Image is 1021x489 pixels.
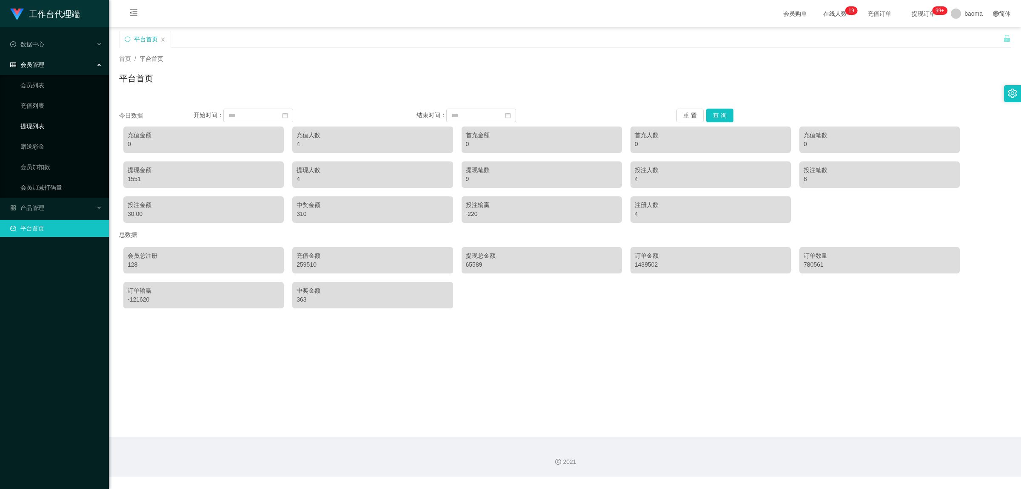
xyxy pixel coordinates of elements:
div: 投注金额 [128,201,279,210]
div: 0 [128,140,279,149]
span: 结束时间： [416,112,446,118]
span: / [134,55,136,62]
h1: 工作台代理端 [29,0,80,28]
div: 首充金额 [466,131,618,140]
div: 提现金额 [128,166,279,175]
div: 4 [635,175,787,184]
a: 会员列表 [20,77,102,94]
i: 图标: appstore-o [10,205,16,211]
span: 提现订单 [907,11,940,17]
div: 总数据 [119,227,1011,243]
i: 图标: calendar [282,112,288,118]
div: 订单金额 [635,251,787,260]
div: 充值金额 [297,251,448,260]
sup: 19 [845,6,858,15]
div: -121620 [128,295,279,304]
div: 中奖金额 [297,201,448,210]
a: 工作台代理端 [10,10,80,17]
i: 图标: copyright [555,459,561,465]
div: 128 [128,260,279,269]
span: 平台首页 [140,55,163,62]
div: 8 [804,175,955,184]
a: 图标: dashboard平台首页 [10,220,102,237]
i: 图标: unlock [1003,35,1011,42]
a: 充值列表 [20,97,102,114]
span: 充值订单 [863,11,896,17]
i: 图标: calendar [505,112,511,118]
div: 订单输赢 [128,286,279,295]
div: 提现笔数 [466,166,618,175]
div: 0 [635,140,787,149]
div: 30.00 [128,210,279,219]
i: 图标: close [160,37,165,42]
div: 310 [297,210,448,219]
div: 259510 [297,260,448,269]
div: 中奖金额 [297,286,448,295]
span: 开始时间： [194,112,223,118]
div: 注册人数 [635,201,787,210]
div: 平台首页 [134,31,158,47]
button: 查 询 [706,109,733,122]
div: 会员总注册 [128,251,279,260]
img: logo.9652507e.png [10,9,24,20]
span: 会员管理 [10,61,44,68]
i: 图标: check-circle-o [10,41,16,47]
div: 1551 [128,175,279,184]
div: 363 [297,295,448,304]
div: 充值笔数 [804,131,955,140]
div: 订单数量 [804,251,955,260]
span: 数据中心 [10,41,44,48]
div: 780561 [804,260,955,269]
a: 赠送彩金 [20,138,102,155]
span: 首页 [119,55,131,62]
div: -220 [466,210,618,219]
div: 1439502 [635,260,787,269]
div: 4 [297,175,448,184]
i: 图标: table [10,62,16,68]
i: 图标: sync [125,36,131,42]
p: 1 [849,6,852,15]
div: 9 [466,175,618,184]
a: 会员加减打码量 [20,179,102,196]
div: 65589 [466,260,618,269]
p: 9 [851,6,854,15]
span: 在线人数 [819,11,851,17]
a: 提现列表 [20,118,102,135]
div: 投注输赢 [466,201,618,210]
i: 图标: setting [1008,89,1017,98]
div: 首充人数 [635,131,787,140]
button: 重 置 [676,109,704,122]
div: 充值金额 [128,131,279,140]
div: 2021 [116,457,1014,466]
div: 提现总金额 [466,251,618,260]
div: 0 [466,140,618,149]
div: 4 [635,210,787,219]
div: 0 [804,140,955,149]
div: 4 [297,140,448,149]
i: 图标: menu-fold [119,0,148,28]
span: 产品管理 [10,204,44,211]
i: 图标: global [993,11,999,17]
div: 提现人数 [297,166,448,175]
div: 充值人数 [297,131,448,140]
h1: 平台首页 [119,72,153,85]
sup: 1041 [932,6,947,15]
div: 投注笔数 [804,166,955,175]
a: 会员加扣款 [20,158,102,175]
div: 今日数据 [119,111,194,120]
div: 投注人数 [635,166,787,175]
